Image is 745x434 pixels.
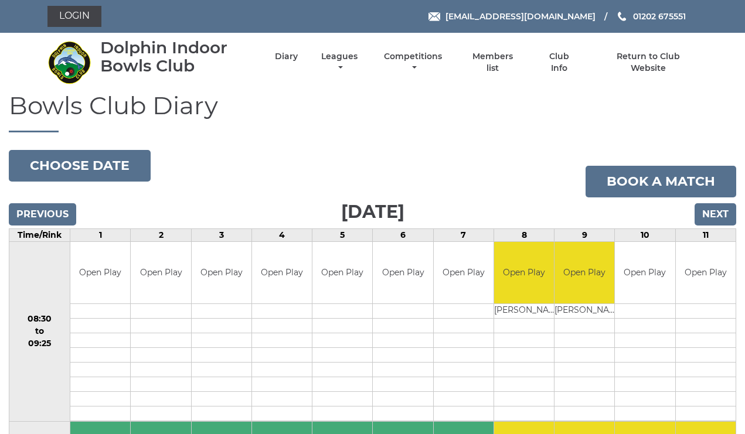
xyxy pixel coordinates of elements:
a: Phone us 01202 675551 [616,10,686,23]
td: Open Play [70,242,130,303]
td: 11 [675,229,736,242]
a: Login [47,6,101,27]
td: Open Play [615,242,675,303]
a: Competitions [382,51,445,74]
td: Open Play [373,242,433,303]
button: Choose date [9,150,151,182]
td: 2 [131,229,191,242]
td: 8 [494,229,554,242]
span: 01202 675551 [633,11,686,22]
img: Email [428,12,440,21]
td: 1 [70,229,131,242]
td: 08:30 to 09:25 [9,242,70,422]
a: Book a match [586,166,736,197]
td: Open Play [252,242,312,303]
td: Open Play [676,242,736,303]
input: Next [695,203,736,225]
td: 7 [433,229,494,242]
div: Dolphin Indoor Bowls Club [100,39,254,75]
a: Members list [465,51,519,74]
a: Club Info [540,51,579,74]
td: [PERSON_NAME] [494,303,554,318]
td: 5 [312,229,373,242]
img: Phone us [618,12,626,21]
td: 3 [191,229,251,242]
td: Open Play [192,242,251,303]
span: [EMAIL_ADDRESS][DOMAIN_NAME] [445,11,596,22]
a: Leagues [318,51,360,74]
td: 10 [615,229,675,242]
h1: Bowls Club Diary [9,92,736,132]
td: Open Play [312,242,372,303]
td: Open Play [555,242,614,303]
td: Open Play [131,242,190,303]
td: 9 [555,229,615,242]
input: Previous [9,203,76,225]
td: Open Play [434,242,494,303]
img: Dolphin Indoor Bowls Club [47,40,91,84]
td: Time/Rink [9,229,70,242]
td: 4 [251,229,312,242]
a: Return to Club Website [598,51,698,74]
td: Open Play [494,242,554,303]
a: Diary [275,51,298,62]
a: Email [EMAIL_ADDRESS][DOMAIN_NAME] [428,10,596,23]
td: 6 [373,229,433,242]
td: [PERSON_NAME] [555,303,614,318]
